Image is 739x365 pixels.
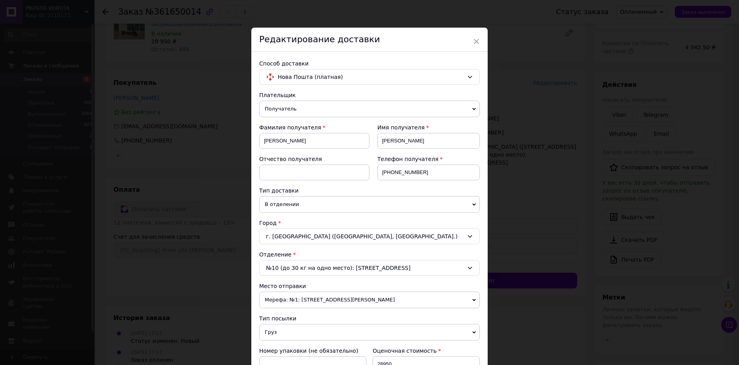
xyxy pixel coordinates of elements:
div: Отделение [259,251,480,258]
div: Город [259,219,480,227]
span: Плательщик [259,92,296,98]
span: Фамилия получателя [259,124,321,131]
span: Место отправки [259,283,306,289]
span: Имя получателя [377,124,425,131]
span: × [473,35,480,48]
span: В отделении [259,196,480,213]
div: №10 (до 30 кг на одно место): [STREET_ADDRESS] [259,260,480,276]
div: Оценочная стоимость [373,347,480,355]
div: Редактирование доставки [251,28,488,52]
span: Груз [259,324,480,341]
input: +380 [377,165,480,180]
span: Нова Пошта (платная) [278,73,464,81]
span: Получатель [259,101,480,117]
div: Способ доставки [259,60,480,67]
span: Тип доставки [259,187,299,194]
span: Отчество получателя [259,156,322,162]
span: Телефон получателя [377,156,438,162]
div: Номер упаковки (не обязательно) [259,347,366,355]
div: г. [GEOGRAPHIC_DATA] ([GEOGRAPHIC_DATA], [GEOGRAPHIC_DATA].) [259,228,480,244]
span: Мерефа: №1: [STREET_ADDRESS][PERSON_NAME] [259,292,480,308]
span: Тип посылки [259,315,296,322]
